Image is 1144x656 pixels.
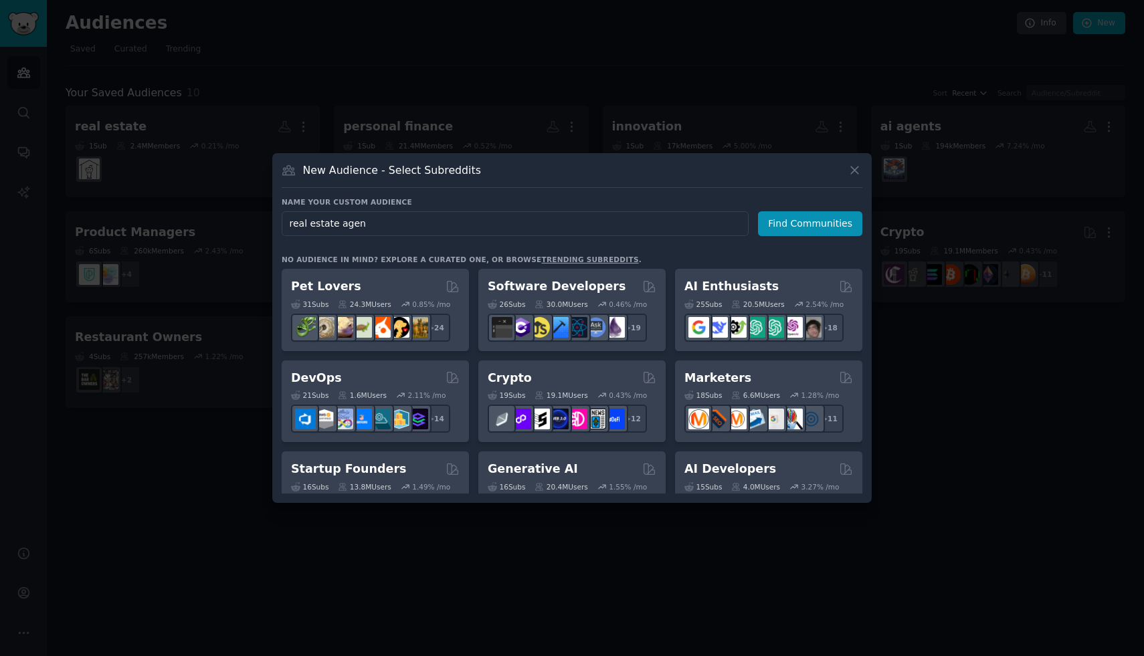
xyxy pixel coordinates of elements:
[351,409,372,429] img: DevOpsLinks
[291,370,342,387] h2: DevOps
[758,211,862,236] button: Find Communities
[609,391,647,400] div: 0.43 % /mo
[726,409,747,429] img: AskMarketing
[303,163,481,177] h3: New Audience - Select Subreddits
[282,211,749,236] input: Pick a short name, like "Digital Marketers" or "Movie-Goers"
[291,482,328,491] div: 16 Sub s
[370,317,391,338] img: cockatiel
[351,317,372,338] img: turtle
[295,317,316,338] img: herpetology
[688,317,709,338] img: GoogleGeminiAI
[412,300,450,309] div: 0.85 % /mo
[529,317,550,338] img: learnjavascript
[567,317,587,338] img: reactnative
[389,409,409,429] img: aws_cdk
[619,405,647,433] div: + 12
[548,317,569,338] img: iOSProgramming
[688,409,709,429] img: content_marketing
[488,391,525,400] div: 19 Sub s
[488,300,525,309] div: 26 Sub s
[338,391,387,400] div: 1.6M Users
[370,409,391,429] img: platformengineering
[801,317,822,338] img: ArtificalIntelligence
[510,409,531,429] img: 0xPolygon
[619,314,647,342] div: + 19
[684,461,776,477] h2: AI Developers
[731,482,780,491] div: 4.0M Users
[604,409,625,429] img: defi_
[707,317,728,338] img: DeepSeek
[407,409,428,429] img: PlatformEngineers
[707,409,728,429] img: bigseo
[548,409,569,429] img: web3
[291,300,328,309] div: 31 Sub s
[731,391,780,400] div: 6.6M Users
[488,482,525,491] div: 16 Sub s
[535,391,587,400] div: 19.1M Users
[422,405,450,433] div: + 14
[726,317,747,338] img: AItoolsCatalog
[408,391,446,400] div: 2.11 % /mo
[801,409,822,429] img: OnlineMarketing
[488,461,578,477] h2: Generative AI
[745,409,765,429] img: Emailmarketing
[684,391,722,400] div: 18 Sub s
[535,482,587,491] div: 20.4M Users
[314,409,335,429] img: AWS_Certified_Experts
[529,409,550,429] img: ethstaker
[782,409,803,429] img: MarketingResearch
[731,300,784,309] div: 20.5M Users
[684,278,779,295] h2: AI Enthusiasts
[488,278,626,295] h2: Software Developers
[745,317,765,338] img: chatgpt_promptDesign
[816,405,844,433] div: + 11
[684,370,751,387] h2: Marketers
[291,278,361,295] h2: Pet Lovers
[604,317,625,338] img: elixir
[763,409,784,429] img: googleads
[338,300,391,309] div: 24.3M Users
[585,409,606,429] img: CryptoNews
[488,370,532,387] h2: Crypto
[492,409,512,429] img: ethfinance
[314,317,335,338] img: ballpython
[389,317,409,338] img: PetAdvice
[816,314,844,342] div: + 18
[282,255,642,264] div: No audience in mind? Explore a curated one, or browse .
[763,317,784,338] img: chatgpt_prompts_
[492,317,512,338] img: software
[291,461,406,477] h2: Startup Founders
[541,255,638,263] a: trending subreddits
[332,317,353,338] img: leopardgeckos
[684,300,722,309] div: 25 Sub s
[801,482,840,491] div: 3.27 % /mo
[609,300,647,309] div: 0.46 % /mo
[801,391,840,400] div: 1.28 % /mo
[412,482,450,491] div: 1.49 % /mo
[510,317,531,338] img: csharp
[407,317,428,338] img: dogbreed
[609,482,647,491] div: 1.55 % /mo
[332,409,353,429] img: Docker_DevOps
[295,409,316,429] img: azuredevops
[567,409,587,429] img: defiblockchain
[282,197,862,207] h3: Name your custom audience
[805,300,844,309] div: 2.54 % /mo
[782,317,803,338] img: OpenAIDev
[585,317,606,338] img: AskComputerScience
[338,482,391,491] div: 13.8M Users
[684,482,722,491] div: 15 Sub s
[422,314,450,342] div: + 24
[535,300,587,309] div: 30.0M Users
[291,391,328,400] div: 21 Sub s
